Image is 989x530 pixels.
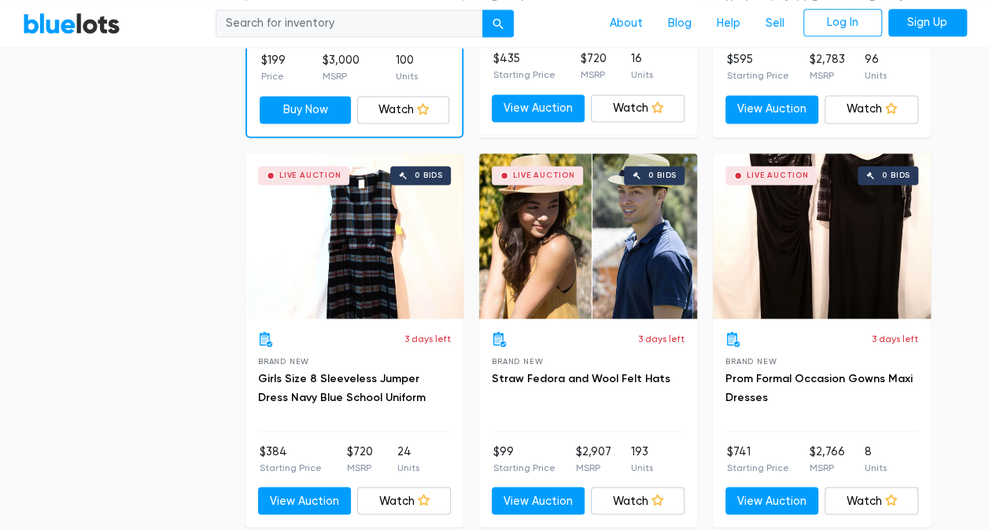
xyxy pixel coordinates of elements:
[404,331,451,345] p: 3 days left
[753,9,797,39] a: Sell
[492,371,670,385] a: Straw Fedora and Wool Felt Hats
[704,9,753,39] a: Help
[357,487,451,515] a: Watch
[346,443,372,474] li: $720
[809,443,844,474] li: $2,766
[727,68,789,83] p: Starting Price
[493,460,555,474] p: Starting Price
[492,356,543,365] span: Brand New
[493,50,555,82] li: $435
[882,171,910,179] div: 0 bids
[279,171,341,179] div: Live Auction
[258,487,352,515] a: View Auction
[865,51,887,83] li: 96
[346,460,372,474] p: MSRP
[397,443,419,474] li: 24
[580,68,606,82] p: MSRP
[258,356,309,365] span: Brand New
[492,487,585,515] a: View Auction
[493,68,555,82] p: Starting Price
[397,460,419,474] p: Units
[725,371,913,403] a: Prom Formal Occasion Gowns Maxi Dresses
[727,443,789,474] li: $741
[638,331,685,345] p: 3 days left
[260,443,322,474] li: $384
[260,96,352,124] a: Buy Now
[725,95,819,123] a: View Auction
[872,331,918,345] p: 3 days left
[479,153,697,318] a: Live Auction 0 bids
[825,487,918,515] a: Watch
[415,171,443,179] div: 0 bids
[575,443,611,474] li: $2,907
[260,460,322,474] p: Starting Price
[725,356,777,365] span: Brand New
[631,443,653,474] li: 193
[513,171,575,179] div: Live Auction
[591,94,685,123] a: Watch
[865,443,887,474] li: 8
[575,460,611,474] p: MSRP
[725,487,819,515] a: View Auction
[322,52,359,83] li: $3,000
[803,9,882,37] a: Log In
[865,460,887,474] p: Units
[396,69,418,83] p: Units
[245,153,463,318] a: Live Auction 0 bids
[655,9,704,39] a: Blog
[580,50,606,82] li: $720
[727,51,789,83] li: $595
[631,68,653,82] p: Units
[747,171,809,179] div: Live Auction
[322,69,359,83] p: MSRP
[396,52,418,83] li: 100
[597,9,655,39] a: About
[809,460,844,474] p: MSRP
[261,52,286,83] li: $199
[888,9,967,37] a: Sign Up
[492,94,585,123] a: View Auction
[631,460,653,474] p: Units
[727,460,789,474] p: Starting Price
[809,68,844,83] p: MSRP
[631,50,653,82] li: 16
[23,12,120,35] a: BlueLots
[648,171,677,179] div: 0 bids
[865,68,887,83] p: Units
[357,96,449,124] a: Watch
[216,9,483,38] input: Search for inventory
[258,371,426,403] a: Girls Size 8 Sleeveless Jumper Dress Navy Blue School Uniform
[261,69,286,83] p: Price
[809,51,844,83] li: $2,783
[825,95,918,123] a: Watch
[713,153,931,318] a: Live Auction 0 bids
[493,443,555,474] li: $99
[591,487,685,515] a: Watch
